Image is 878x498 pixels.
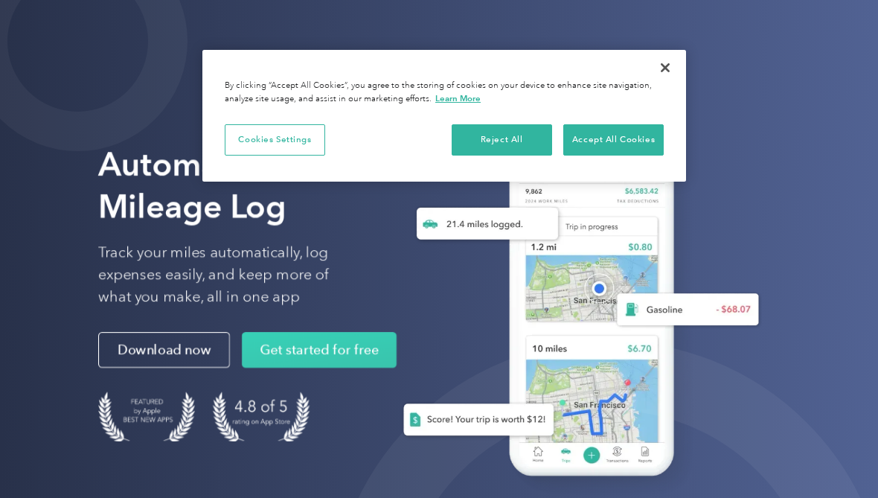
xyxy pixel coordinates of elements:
a: Get started for free [242,333,397,368]
button: Accept All Cookies [563,124,664,156]
img: 4.9 out of 5 stars on the app store [213,392,310,442]
div: Privacy [202,50,686,182]
a: More information about your privacy, opens in a new tab [435,93,481,103]
button: Close [649,51,682,84]
div: Cookie banner [202,50,686,182]
img: Badge for Featured by Apple Best New Apps [98,392,195,442]
p: Track your miles automatically, log expenses easily, and keep more of what you make, all in one app [98,242,347,309]
button: Reject All [452,124,552,156]
div: By clicking “Accept All Cookies”, you agree to the storing of cookies on your device to enhance s... [225,80,664,106]
button: Cookies Settings [225,124,325,156]
a: Download now [98,333,230,368]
